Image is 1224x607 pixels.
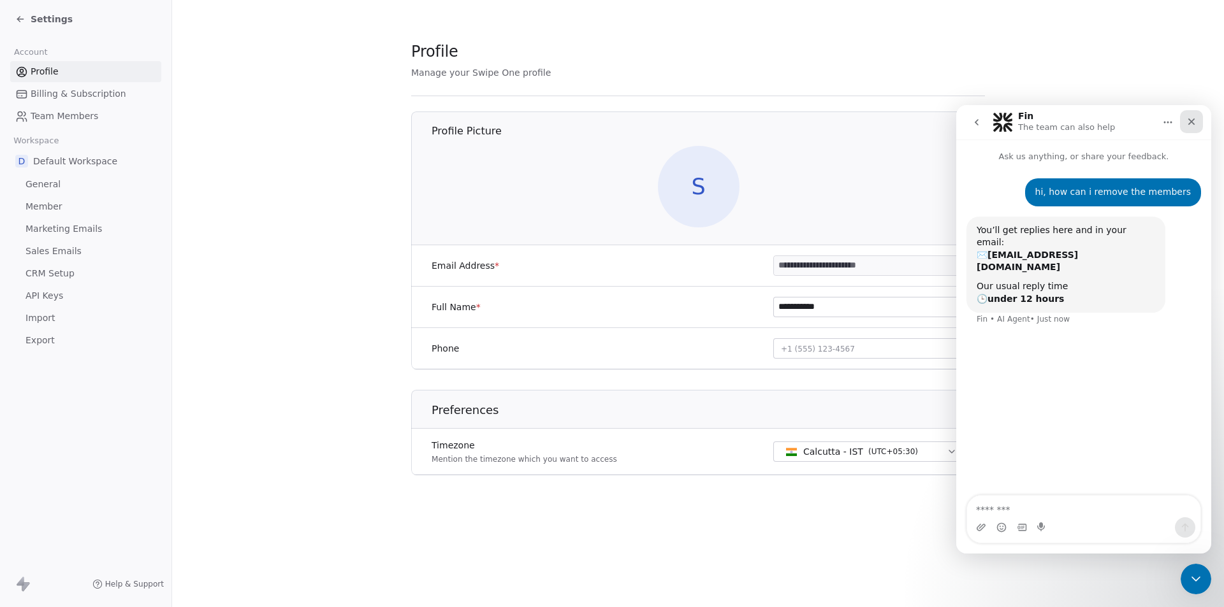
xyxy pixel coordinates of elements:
[432,301,481,313] label: Full Name
[10,241,161,262] a: Sales Emails
[8,131,64,150] span: Workspace
[411,42,458,61] span: Profile
[15,13,73,25] a: Settings
[8,43,53,62] span: Account
[432,454,617,464] p: Mention the timezone which you want to access
[803,445,863,458] span: Calcutta - IST
[773,338,965,359] button: +1 (555) 123-4567
[773,441,965,462] button: Calcutta - IST(UTC+05:30)
[25,200,62,213] span: Member
[658,146,739,227] span: S
[25,245,82,258] span: Sales Emails
[25,222,102,236] span: Marketing Emails
[781,345,855,353] span: +1 (555) 123-4567
[432,259,499,272] label: Email Address
[31,110,98,123] span: Team Members
[956,105,1211,553] iframe: Intercom live chat
[25,289,63,303] span: API Keys
[432,342,459,355] label: Phone
[1181,564,1211,594] iframe: Intercom live chat
[411,68,551,78] span: Manage your Swipe One profile
[31,65,59,78] span: Profile
[31,87,126,101] span: Billing & Subscription
[868,446,918,457] span: ( UTC+05:30 )
[10,174,161,195] a: General
[10,308,161,329] a: Import
[105,579,164,589] span: Help & Support
[10,196,161,217] a: Member
[432,403,986,418] h1: Preferences
[25,178,61,191] span: General
[25,267,75,280] span: CRM Setup
[10,83,161,104] a: Billing & Subscription
[15,155,28,168] span: D
[10,330,161,351] a: Export
[10,285,161,306] a: API Keys
[432,124,986,138] h1: Profile Picture
[31,13,73,25] span: Settings
[432,439,617,452] label: Timezone
[33,155,117,168] span: Default Workspace
[10,61,161,82] a: Profile
[25,311,55,325] span: Import
[92,579,164,589] a: Help & Support
[10,106,161,127] a: Team Members
[10,263,161,284] a: CRM Setup
[10,218,161,239] a: Marketing Emails
[25,334,55,347] span: Export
